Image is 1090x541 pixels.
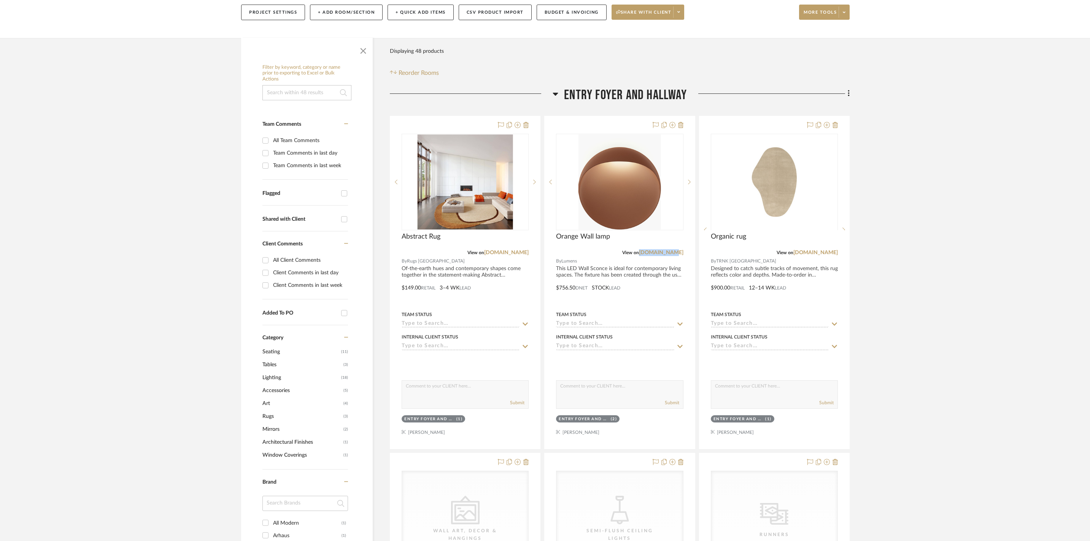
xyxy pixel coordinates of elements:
[777,250,793,255] span: View on
[578,134,661,229] img: Orange Wall lamp
[418,134,513,229] img: Abstract Rug
[556,311,586,318] div: Team Status
[388,5,454,20] button: + Quick Add Items
[273,134,346,147] div: All Team Comments
[341,372,348,384] span: (18)
[404,416,454,422] div: Entry Foyer and Hallway
[467,250,484,255] span: View on
[556,233,610,241] span: Orange Wall lamp
[622,250,639,255] span: View on
[390,44,444,59] div: Displaying 48 products
[273,517,342,529] div: All Modern
[402,134,528,230] div: 0
[262,345,339,358] span: Seating
[342,517,346,529] div: (1)
[556,258,561,265] span: By
[262,410,342,423] span: Rugs
[711,343,829,350] input: Type to Search…
[390,68,439,78] button: Reorder Rooms
[804,9,837,21] span: More tools
[310,5,383,20] button: + Add Room/Section
[262,216,337,223] div: Shared with Client
[262,85,351,100] input: Search within 48 results
[343,449,348,461] span: (1)
[273,254,346,266] div: All Client Comments
[343,410,348,422] span: (3)
[402,321,520,328] input: Type to Search…
[484,250,529,255] a: [DOMAIN_NAME]
[556,334,613,340] div: Internal Client Status
[341,346,348,358] span: (11)
[262,496,348,511] input: Search Brands
[262,65,351,82] h6: Filter by keyword, category or name prior to exporting to Excel or Bulk Actions
[510,399,524,406] button: Submit
[711,134,837,230] div: 0
[716,258,776,265] span: TRNK [GEOGRAPHIC_DATA]
[711,311,741,318] div: Team Status
[736,531,812,538] div: Runners
[556,321,674,328] input: Type to Search…
[262,371,339,384] span: Lighting
[711,321,829,328] input: Type to Search…
[273,147,346,159] div: Team Comments in last day
[262,310,337,316] div: Added To PO
[262,449,342,462] span: Window Coverings
[561,258,577,265] span: Lumens
[262,436,342,449] span: Architectural Finishes
[343,359,348,371] span: (3)
[343,436,348,448] span: (1)
[564,87,687,103] span: Entry Foyer and Hallway
[402,311,432,318] div: Team Status
[556,343,674,350] input: Type to Search…
[819,399,834,406] button: Submit
[765,416,772,422] div: (1)
[262,479,276,485] span: Brand
[713,416,764,422] div: Entry Foyer and Hallway
[262,335,283,341] span: Category
[799,5,850,20] button: More tools
[273,160,346,172] div: Team Comments in last week
[537,5,607,20] button: Budget & Invoicing
[356,42,371,57] button: Close
[459,5,532,20] button: CSV Product Import
[456,416,463,422] div: (1)
[262,241,303,247] span: Client Comments
[402,258,407,265] span: By
[612,5,685,20] button: Share with client
[241,5,305,20] button: Project Settings
[793,250,838,255] a: [DOMAIN_NAME]
[262,397,342,410] span: Art
[273,267,346,279] div: Client Comments in last day
[262,190,337,197] div: Flagged
[402,233,440,241] span: Abstract Rug
[343,423,348,435] span: (2)
[262,423,342,436] span: Mirrors
[639,250,683,255] a: [DOMAIN_NAME]
[611,416,617,422] div: (2)
[736,134,812,229] img: Organic rug
[616,9,672,21] span: Share with client
[402,343,520,350] input: Type to Search…
[711,334,767,340] div: Internal Client Status
[711,258,716,265] span: By
[407,258,465,265] span: Rugs [GEOGRAPHIC_DATA]
[262,358,342,371] span: Tables
[399,68,439,78] span: Reorder Rooms
[556,134,683,230] div: 0
[665,399,679,406] button: Submit
[273,279,346,291] div: Client Comments in last week
[262,384,342,397] span: Accessories
[343,384,348,397] span: (5)
[711,233,746,241] span: Organic rug
[402,334,458,340] div: Internal Client Status
[262,122,301,127] span: Team Comments
[559,416,609,422] div: Entry Foyer and Hallway
[343,397,348,410] span: (4)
